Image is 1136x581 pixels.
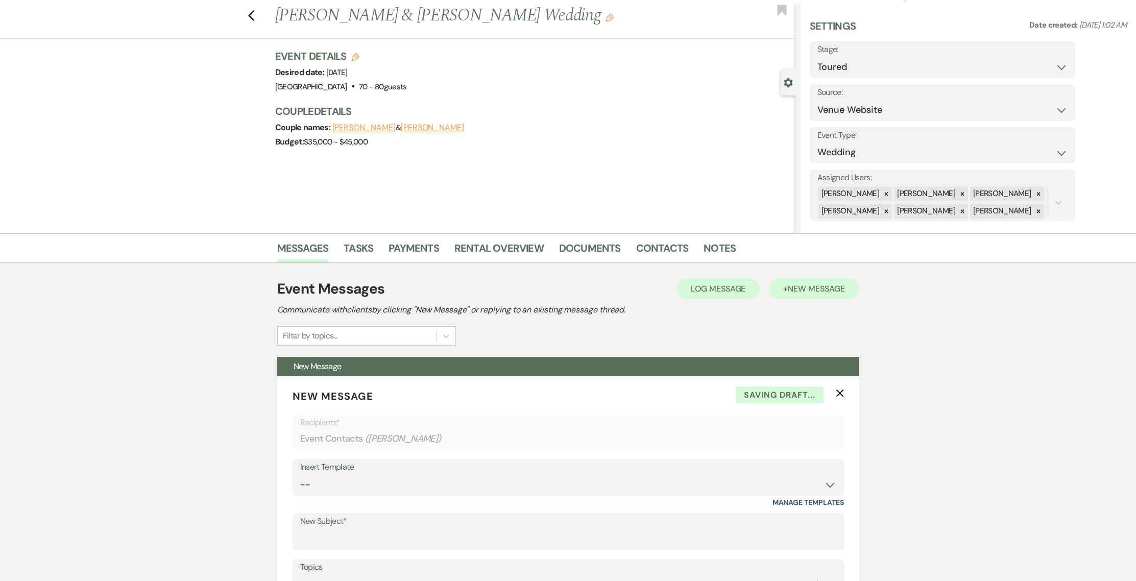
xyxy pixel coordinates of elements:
[736,386,824,404] span: Saving draft...
[810,19,856,41] h3: Settings
[283,330,337,342] div: Filter by topics...
[275,67,326,78] span: Desired date:
[277,240,329,262] a: Messages
[300,429,836,449] div: Event Contacts
[970,204,1033,219] div: [PERSON_NAME]
[818,186,881,201] div: [PERSON_NAME]
[332,124,396,132] button: [PERSON_NAME]
[676,279,760,299] button: Log Message
[365,432,442,446] span: ( [PERSON_NAME] )
[818,204,881,219] div: [PERSON_NAME]
[894,204,957,219] div: [PERSON_NAME]
[769,279,859,299] button: +New Message
[559,240,621,262] a: Documents
[401,124,464,132] button: [PERSON_NAME]
[454,240,544,262] a: Rental Overview
[817,42,1068,57] label: Stage:
[275,4,687,28] h1: [PERSON_NAME] & [PERSON_NAME] Wedding
[275,136,304,147] span: Budget:
[300,560,836,575] label: Topics
[817,128,1068,143] label: Event Type:
[275,49,407,63] h3: Event Details
[332,123,464,133] span: &
[691,283,745,294] span: Log Message
[277,278,385,300] h1: Event Messages
[894,186,957,201] div: [PERSON_NAME]
[606,13,614,22] button: Edit
[275,122,332,133] span: Couple names:
[275,82,347,92] span: [GEOGRAPHIC_DATA]
[277,304,859,316] h2: Communicate with clients by clicking "New Message" or replying to an existing message thread.
[300,514,836,529] label: New Subject*
[817,171,1068,185] label: Assigned Users:
[300,460,836,475] div: Insert Template
[293,390,373,403] span: New Message
[275,104,785,118] h3: Couple Details
[1029,20,1079,30] span: Date created:
[300,416,836,429] p: Recipients*
[344,240,373,262] a: Tasks
[704,240,736,262] a: Notes
[636,240,689,262] a: Contacts
[788,283,844,294] span: New Message
[772,498,844,507] a: Manage Templates
[359,82,407,92] span: 70 - 80 guests
[970,186,1033,201] div: [PERSON_NAME]
[304,137,368,147] span: $35,000 - $45,000
[294,361,342,372] span: New Message
[389,240,439,262] a: Payments
[817,85,1068,100] label: Source:
[784,77,793,87] button: Close lead details
[326,67,348,78] span: [DATE]
[1079,20,1127,30] span: [DATE] 1:02 AM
